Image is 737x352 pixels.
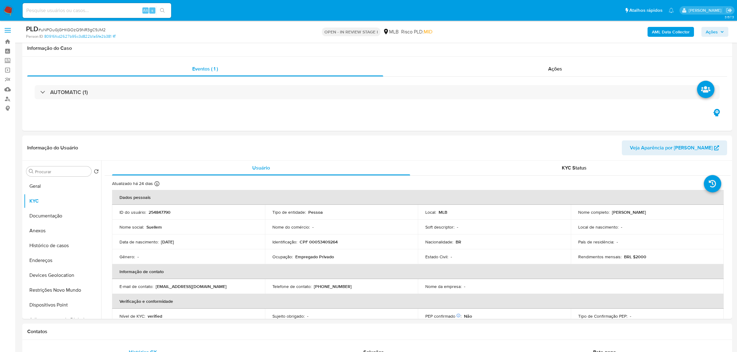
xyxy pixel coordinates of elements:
p: [PERSON_NAME] [612,209,646,215]
b: PLD [26,24,38,34]
h3: AUTOMATIC (1) [50,89,88,96]
p: verified [148,313,162,319]
p: Soft descriptor : [425,224,454,230]
span: # uNPOuGjGHKGOzQ9NR3gC9JM2 [38,27,106,33]
button: Dispositivos Point [24,298,101,312]
p: Empregado Privado [295,254,334,260]
p: Nome social : [119,224,144,230]
span: Alt [143,7,148,13]
p: E-mail de contato : [119,284,153,289]
p: - [451,254,452,260]
p: Nome do comércio : [272,224,310,230]
span: Atalhos rápidos [629,7,662,14]
p: Ocupação : [272,254,293,260]
th: Dados pessoais [112,190,724,205]
h1: Informação do Usuário [27,145,78,151]
p: Tipo de Confirmação PEP : [578,313,627,319]
th: Verificação e conformidade [112,294,724,309]
p: Identificação : [272,239,297,245]
p: Data de nascimento : [119,239,158,245]
p: Sujeito obrigado : [272,313,305,319]
p: jhonata.costa@mercadolivre.com [689,7,724,13]
p: Nacionalidade : [425,239,453,245]
p: Nome da empresa : [425,284,462,289]
p: [DATE] [161,239,174,245]
p: Rendimentos mensais : [578,254,622,260]
a: Sair [726,7,732,14]
input: Pesquise usuários ou casos... [23,6,171,15]
button: Histórico de casos [24,238,101,253]
th: Informação de contato [112,264,724,279]
b: Person ID [26,34,43,39]
p: ID do usuário : [119,209,146,215]
button: AML Data Collector [648,27,694,37]
span: Usuário [252,164,270,171]
p: Pessoa [308,209,323,215]
button: Veja Aparência por [PERSON_NAME] [622,140,727,155]
span: Ações [548,65,562,72]
div: AUTOMATIC (1) [35,85,720,99]
h1: Contatos [27,328,727,335]
span: Ações [706,27,718,37]
p: Atualizado há 24 dias [112,181,153,187]
p: 254847790 [149,209,171,215]
button: Procurar [29,169,34,174]
span: Eventos ( 1 ) [192,65,218,72]
p: - [307,313,308,319]
p: Suellem [146,224,162,230]
input: Procurar [35,169,89,174]
p: Telefone de contato : [272,284,311,289]
p: - [630,313,631,319]
span: s [151,7,153,13]
p: Local de nascimento : [578,224,618,230]
button: Ações [701,27,728,37]
p: PEP confirmado : [425,313,462,319]
p: Estado Civil : [425,254,448,260]
p: País de residência : [578,239,614,245]
button: Documentação [24,208,101,223]
span: MID [424,28,432,35]
p: [PHONE_NUMBER] [314,284,352,289]
button: search-icon [156,6,169,15]
p: - [137,254,139,260]
button: Devices Geolocation [24,268,101,283]
b: AML Data Collector [652,27,690,37]
p: Nome completo : [578,209,609,215]
div: MLB [383,28,399,35]
span: KYC Status [562,164,587,171]
p: Gênero : [119,254,135,260]
p: BRL $2000 [624,254,646,260]
p: - [457,224,458,230]
p: MLB [439,209,447,215]
p: CPF 00053409264 [300,239,338,245]
button: KYC [24,194,101,208]
p: Nível de KYC : [119,313,145,319]
p: OPEN - IN REVIEW STAGE I [322,28,380,36]
p: Não [464,313,472,319]
p: Local : [425,209,436,215]
button: Geral [24,179,101,194]
span: Risco PLD: [401,28,432,35]
button: Restrições Novo Mundo [24,283,101,298]
p: [EMAIL_ADDRESS][DOMAIN_NAME] [156,284,227,289]
h1: Informação do Caso [27,45,727,51]
p: BR [456,239,461,245]
a: 80916fcd2627b95c3d822b1a5fe2b381 [44,34,115,39]
p: - [617,239,618,245]
p: - [312,224,314,230]
p: Tipo de entidade : [272,209,306,215]
button: Adiantamentos de Dinheiro [24,312,101,327]
button: Anexos [24,223,101,238]
a: Notificações [669,8,674,13]
button: Endereços [24,253,101,268]
p: - [621,224,622,230]
p: - [464,284,465,289]
button: Retornar ao pedido padrão [94,169,99,176]
span: Veja Aparência por [PERSON_NAME] [630,140,713,155]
